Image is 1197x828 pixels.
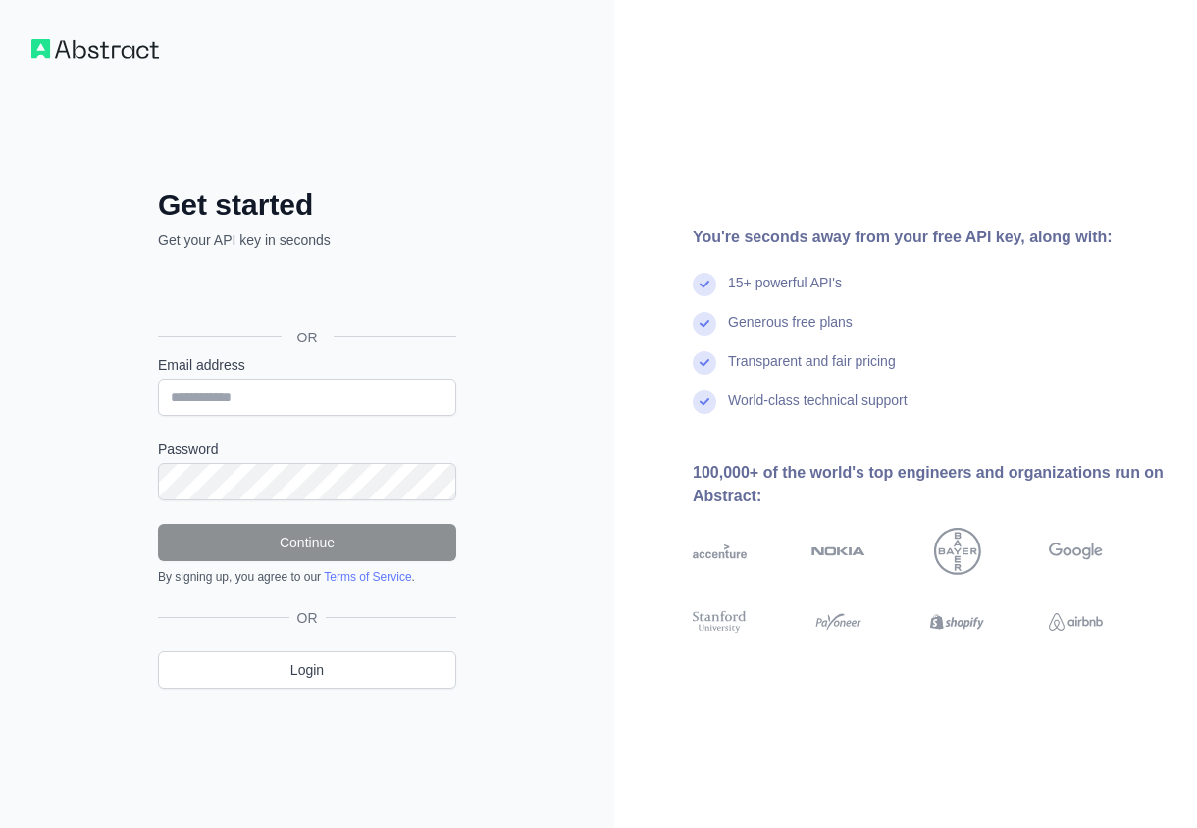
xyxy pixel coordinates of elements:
[158,651,456,689] a: Login
[158,440,456,459] label: Password
[1049,608,1103,636] img: airbnb
[693,273,716,296] img: check mark
[31,39,159,59] img: Workflow
[1049,528,1103,575] img: google
[811,528,865,575] img: nokia
[158,355,456,375] label: Email address
[693,461,1166,508] div: 100,000+ of the world's top engineers and organizations run on Abstract:
[148,272,462,315] iframe: Botón Iniciar sesión con Google
[693,608,747,636] img: stanford university
[324,570,411,584] a: Terms of Service
[930,608,984,636] img: shopify
[282,328,334,347] span: OR
[728,312,853,351] div: Generous free plans
[693,390,716,414] img: check mark
[728,390,908,430] div: World-class technical support
[158,524,456,561] button: Continue
[693,528,747,575] img: accenture
[693,226,1166,249] div: You're seconds away from your free API key, along with:
[728,351,896,390] div: Transparent and fair pricing
[693,312,716,336] img: check mark
[289,608,326,628] span: OR
[158,231,456,250] p: Get your API key in seconds
[728,273,842,312] div: 15+ powerful API's
[811,608,865,636] img: payoneer
[158,569,456,585] div: By signing up, you agree to our .
[693,351,716,375] img: check mark
[934,528,981,575] img: bayer
[158,187,456,223] h2: Get started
